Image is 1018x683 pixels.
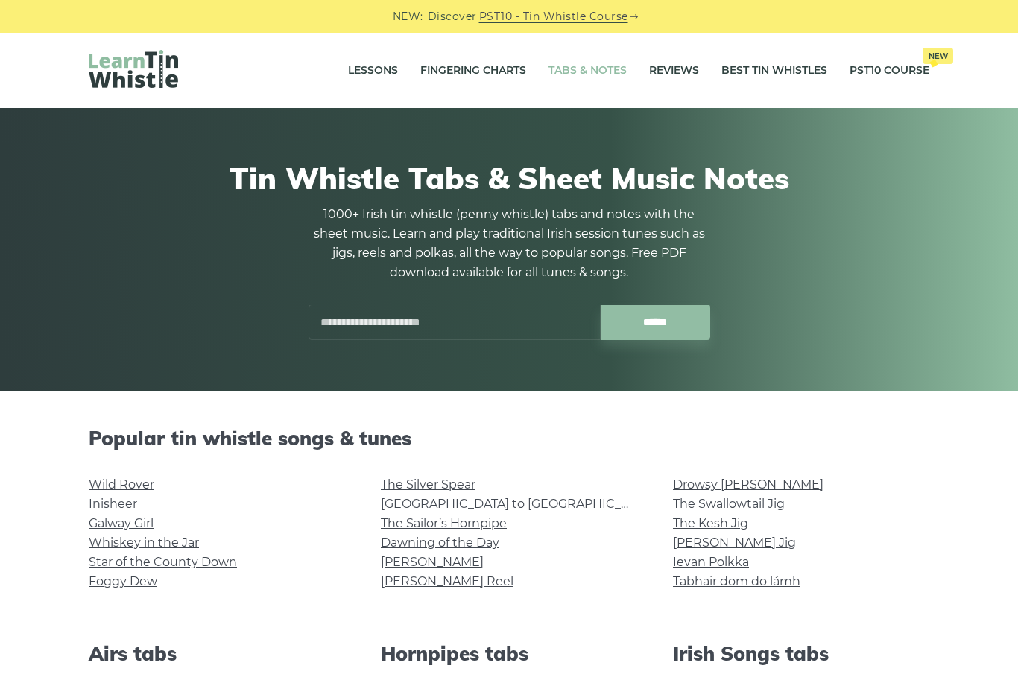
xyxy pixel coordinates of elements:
[89,497,137,511] a: Inisheer
[381,477,475,492] a: The Silver Spear
[673,477,823,492] a: Drowsy [PERSON_NAME]
[89,477,154,492] a: Wild Rover
[850,52,929,89] a: PST10 CourseNew
[89,160,929,196] h1: Tin Whistle Tabs & Sheet Music Notes
[548,52,627,89] a: Tabs & Notes
[381,642,637,665] h2: Hornpipes tabs
[381,516,507,530] a: The Sailor’s Hornpipe
[673,555,749,569] a: Ievan Polkka
[89,555,237,569] a: Star of the County Down
[420,52,526,89] a: Fingering Charts
[649,52,699,89] a: Reviews
[89,642,345,665] h2: Airs tabs
[381,536,499,550] a: Dawning of the Day
[89,574,157,588] a: Foggy Dew
[673,497,785,511] a: The Swallowtail Jig
[89,516,154,530] a: Galway Girl
[89,50,178,88] img: LearnTinWhistle.com
[721,52,827,89] a: Best Tin Whistles
[673,536,796,550] a: [PERSON_NAME] Jig
[89,427,929,450] h2: Popular tin whistle songs & tunes
[381,555,484,569] a: [PERSON_NAME]
[381,497,656,511] a: [GEOGRAPHIC_DATA] to [GEOGRAPHIC_DATA]
[348,52,398,89] a: Lessons
[381,574,513,588] a: [PERSON_NAME] Reel
[308,205,710,282] p: 1000+ Irish tin whistle (penny whistle) tabs and notes with the sheet music. Learn and play tradi...
[89,536,199,550] a: Whiskey in the Jar
[673,574,800,588] a: Tabhair dom do lámh
[673,516,748,530] a: The Kesh Jig
[923,48,953,64] span: New
[673,642,929,665] h2: Irish Songs tabs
